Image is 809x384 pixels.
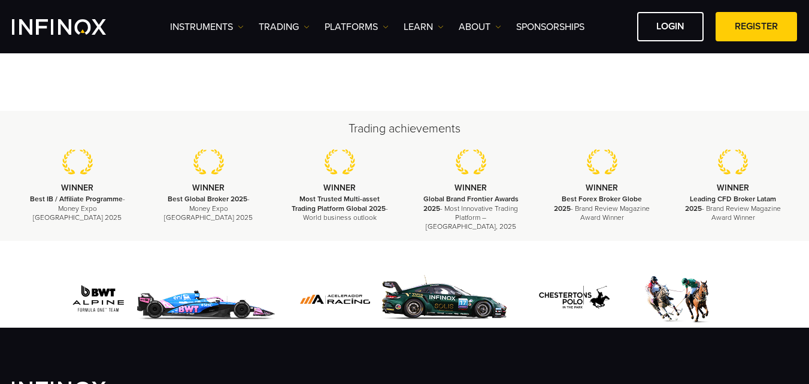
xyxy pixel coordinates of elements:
[554,195,642,212] strong: Best Forex Broker Globe 2025
[459,20,501,34] a: ABOUT
[516,20,584,34] a: SPONSORSHIPS
[455,183,487,193] strong: WINNER
[586,183,618,193] strong: WINNER
[404,20,444,34] a: Learn
[637,12,704,41] a: LOGIN
[12,120,797,137] h2: Trading achievements
[61,183,93,193] strong: WINNER
[683,195,784,222] p: - Brand Review Magazine Award Winner
[716,12,797,41] a: REGISTER
[30,195,123,203] strong: Best IB / Affiliate Programme
[423,195,519,212] strong: Global Brand Frontier Awards 2025
[289,195,390,222] p: - World business outlook
[685,195,776,212] strong: Leading CFD Broker Latam 2025
[27,195,128,222] p: - Money Expo [GEOGRAPHIC_DATA] 2025
[717,183,749,193] strong: WINNER
[323,183,356,193] strong: WINNER
[259,20,310,34] a: TRADING
[420,195,522,231] p: - Most Innovative Trading Platform – [GEOGRAPHIC_DATA], 2025
[158,195,259,222] p: - Money Expo [GEOGRAPHIC_DATA] 2025
[170,20,244,34] a: Instruments
[552,195,653,222] p: - Brand Review Magazine Award Winner
[292,195,386,212] strong: Most Trusted Multi-asset Trading Platform Global 2025
[168,195,247,203] strong: Best Global Broker 2025
[12,19,134,35] a: INFINOX Logo
[325,20,389,34] a: PLATFORMS
[192,183,225,193] strong: WINNER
